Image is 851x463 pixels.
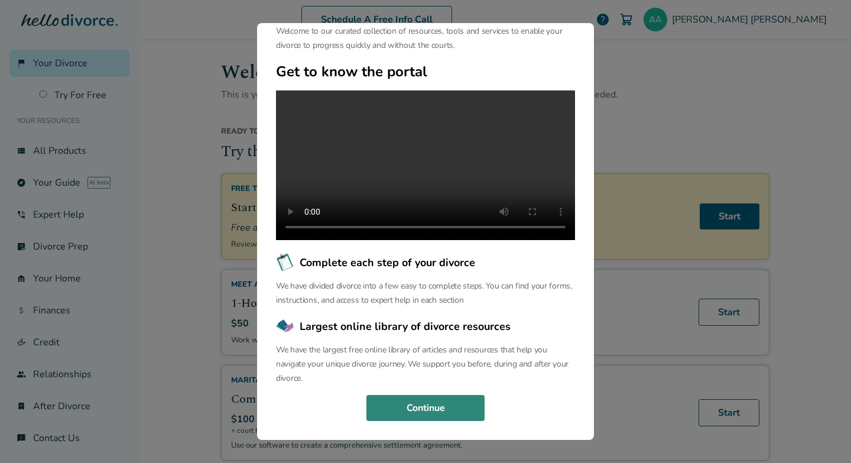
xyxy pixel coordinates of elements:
h2: Get to know the portal [276,62,575,81]
p: We have the largest free online library of articles and resources that help you navigate your uni... [276,343,575,386]
iframe: Chat Widget [792,406,851,463]
p: We have divided divorce into a few easy to complete steps. You can find your forms, instructions,... [276,279,575,307]
button: Continue [366,395,485,421]
p: Welcome to our curated collection of resources, tools and services to enable your divorce to prog... [276,24,575,53]
img: Largest online library of divorce resources [276,317,295,336]
span: Largest online library of divorce resources [300,319,511,334]
span: Complete each step of your divorce [300,255,475,270]
img: Complete each step of your divorce [276,253,295,272]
